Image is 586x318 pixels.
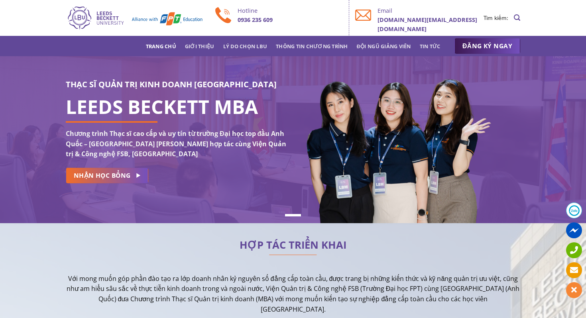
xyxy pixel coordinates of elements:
li: Tìm kiếm: [484,14,508,22]
a: Giới thiệu [185,39,214,53]
p: Với mong muốn góp phần đào tạo ra lớp doanh nhân kỷ nguyên số đẳng cấp toàn cầu, được trang bị nh... [66,274,520,314]
a: Đội ngũ giảng viên [357,39,411,53]
p: Hotline [238,6,343,15]
p: Email [378,6,483,15]
a: NHẬN HỌC BỔNG [66,168,148,183]
h1: LEEDS BECKETT MBA [66,102,287,112]
b: [DOMAIN_NAME][EMAIL_ADDRESS][DOMAIN_NAME] [378,16,477,33]
span: NHẬN HỌC BỔNG [74,171,131,181]
li: Page dot 1 [285,214,301,216]
a: Thông tin chương trình [276,39,348,53]
img: Thạc sĩ Quản trị kinh doanh Quốc tế [66,5,203,31]
h2: HỢP TÁC TRIỂN KHAI [66,241,520,249]
span: ĐĂNG KÝ NGAY [462,41,512,51]
a: ĐĂNG KÝ NGAY [454,38,520,54]
a: Tin tức [420,39,440,53]
a: Lý do chọn LBU [223,39,267,53]
a: Search [514,10,520,26]
strong: Chương trình Thạc sĩ cao cấp và uy tín từ trường Đại học top đầu Anh Quốc – [GEOGRAPHIC_DATA] [PE... [66,129,286,158]
a: Trang chủ [146,39,176,53]
h3: THẠC SĨ QUẢN TRỊ KINH DOANH [GEOGRAPHIC_DATA] [66,78,287,91]
b: 0936 235 609 [238,16,273,24]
